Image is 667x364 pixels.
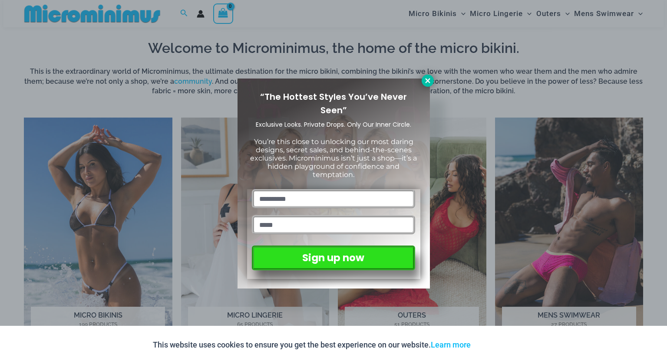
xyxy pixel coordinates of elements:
[422,75,434,87] button: Close
[431,340,471,349] a: Learn more
[260,91,407,116] span: “The Hottest Styles You’ve Never Seen”
[256,120,411,129] span: Exclusive Looks. Private Drops. Only Our Inner Circle.
[477,334,514,355] button: Accept
[252,246,415,270] button: Sign up now
[153,338,471,351] p: This website uses cookies to ensure you get the best experience on our website.
[250,138,417,179] span: You’re this close to unlocking our most daring designs, secret sales, and behind-the-scenes exclu...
